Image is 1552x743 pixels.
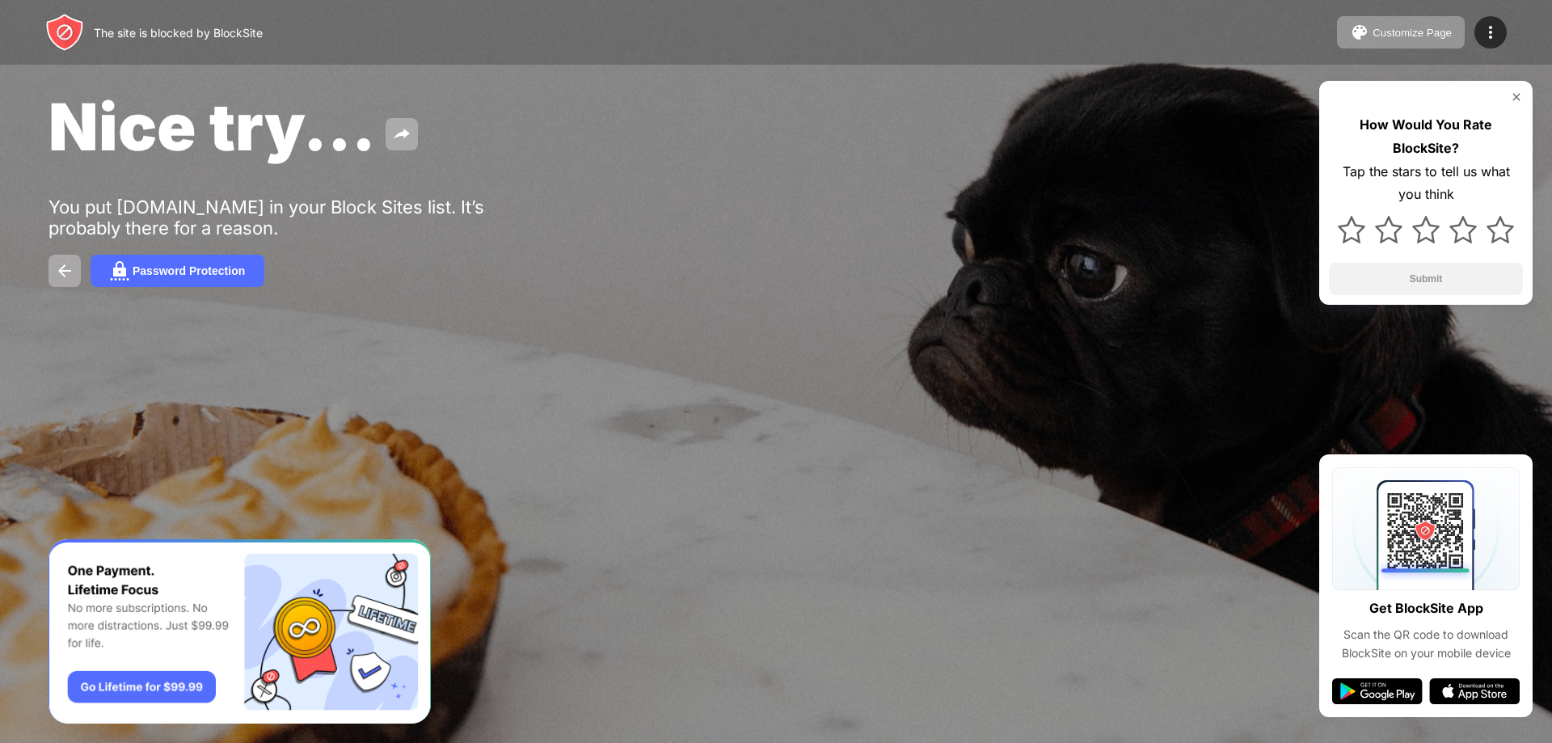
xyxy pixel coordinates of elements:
[94,26,263,40] div: The site is blocked by BlockSite
[110,261,129,281] img: password.svg
[1338,216,1365,243] img: star.svg
[1412,216,1440,243] img: star.svg
[1369,597,1483,620] div: Get BlockSite App
[1510,91,1523,103] img: rate-us-close.svg
[55,261,74,281] img: back.svg
[91,255,264,287] button: Password Protection
[133,264,245,277] div: Password Protection
[392,125,411,144] img: share.svg
[45,13,84,52] img: header-logo.svg
[1332,626,1520,662] div: Scan the QR code to download BlockSite on your mobile device
[48,87,376,166] span: Nice try...
[1373,27,1452,39] div: Customize Page
[1332,467,1520,590] img: qrcode.svg
[1487,216,1514,243] img: star.svg
[1329,263,1523,295] button: Submit
[48,539,431,724] iframe: Banner
[1329,160,1523,207] div: Tap the stars to tell us what you think
[1429,678,1520,704] img: app-store.svg
[1329,113,1523,160] div: How Would You Rate BlockSite?
[1481,23,1500,42] img: menu-icon.svg
[1375,216,1402,243] img: star.svg
[1449,216,1477,243] img: star.svg
[1350,23,1369,42] img: pallet.svg
[1337,16,1465,49] button: Customize Page
[1332,678,1423,704] img: google-play.svg
[48,196,548,239] div: You put [DOMAIN_NAME] in your Block Sites list. It’s probably there for a reason.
